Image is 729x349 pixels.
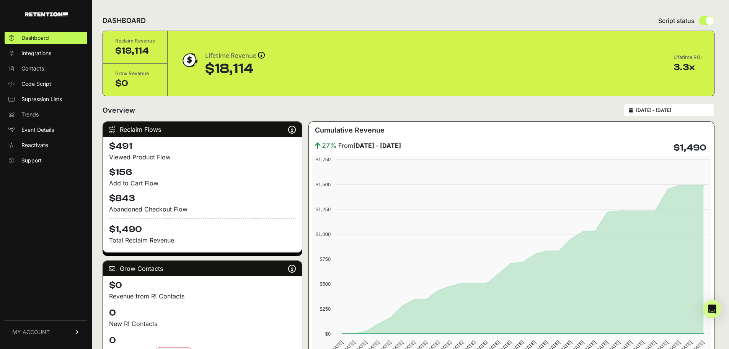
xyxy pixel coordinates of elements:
[5,62,87,75] a: Contacts
[5,139,87,151] a: Reactivate
[320,256,331,262] text: $750
[115,37,155,45] div: Reclaim Revenue
[109,205,296,214] div: Abandoned Checkout Flow
[338,141,401,150] span: From
[12,328,50,336] span: MY ACCOUNT
[109,319,296,328] p: New R! Contacts
[103,105,135,116] h2: Overview
[316,157,331,162] text: $1,750
[316,182,331,187] text: $1,500
[5,154,87,167] a: Support
[115,77,155,90] div: $0
[109,152,296,162] div: Viewed Product Flow
[21,157,42,164] span: Support
[109,192,296,205] h4: $843
[115,45,155,57] div: $18,114
[109,218,296,236] h4: $1,490
[674,54,702,61] div: Lifetime ROI
[5,93,87,105] a: Supression Lists
[5,32,87,44] a: Dashboard
[353,142,401,149] strong: [DATE] - [DATE]
[320,281,331,287] text: $500
[109,279,296,292] h4: $0
[103,261,302,276] div: Grow Contacts
[5,78,87,90] a: Code Script
[109,179,296,188] div: Add to Cart Flow
[316,231,331,237] text: $1,000
[674,142,706,154] h4: $1,490
[109,307,296,319] h4: 0
[674,61,702,74] div: 3.3x
[109,334,296,347] h4: 0
[21,126,54,134] span: Event Details
[21,111,39,118] span: Trends
[109,140,296,152] h4: $491
[21,95,62,103] span: Supression Lists
[316,206,331,212] text: $1,250
[5,47,87,59] a: Integrations
[5,124,87,136] a: Event Details
[103,15,146,26] h2: DASHBOARD
[315,125,385,136] h3: Cumulative Revenue
[320,306,331,312] text: $250
[21,141,48,149] span: Reactivate
[21,34,49,42] span: Dashboard
[205,61,265,77] div: $18,114
[703,300,721,318] div: Open Intercom Messenger
[109,292,296,301] p: Revenue from R! Contacts
[5,108,87,121] a: Trends
[103,122,302,137] div: Reclaim Flows
[109,236,296,245] p: Total Reclaim Revenue
[5,320,87,344] a: MY ACCOUNT
[21,65,44,72] span: Contacts
[25,12,68,16] img: Retention.com
[325,331,331,337] text: $0
[115,70,155,77] div: Grow Revenue
[21,80,51,88] span: Code Script
[180,51,199,70] img: dollar-coin-05c43ed7efb7bc0c12610022525b4bbbb207c7efeef5aecc26f025e68dcafac9.png
[205,51,265,61] div: Lifetime Revenue
[658,16,695,25] span: Script status
[109,166,296,179] h4: $156
[21,49,51,57] span: Integrations
[322,140,337,151] span: 27%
